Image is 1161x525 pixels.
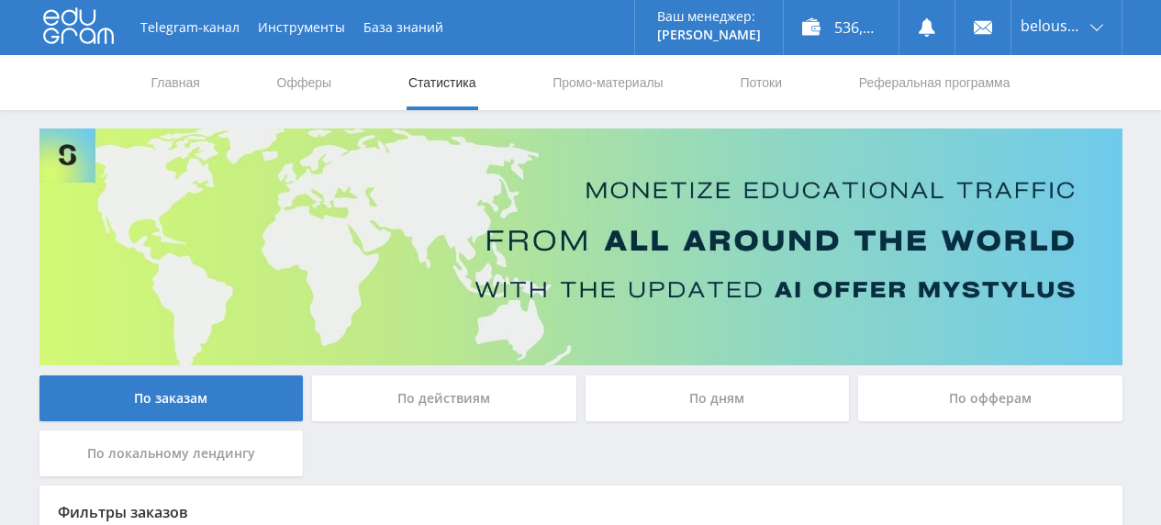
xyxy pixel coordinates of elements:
a: Главная [150,55,202,110]
div: По заказам [39,375,304,421]
a: Потоки [738,55,784,110]
div: По действиям [312,375,576,421]
p: Ваш менеджер: [657,9,761,24]
p: [PERSON_NAME] [657,28,761,42]
span: belousova1964 [1021,18,1085,33]
a: Офферы [275,55,334,110]
img: Banner [39,128,1122,365]
div: По локальному лендингу [39,430,304,476]
a: Статистика [407,55,478,110]
div: По офферам [858,375,1122,421]
div: Фильтры заказов [58,504,1104,520]
a: Промо-материалы [551,55,664,110]
div: По дням [586,375,850,421]
a: Реферальная программа [857,55,1012,110]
